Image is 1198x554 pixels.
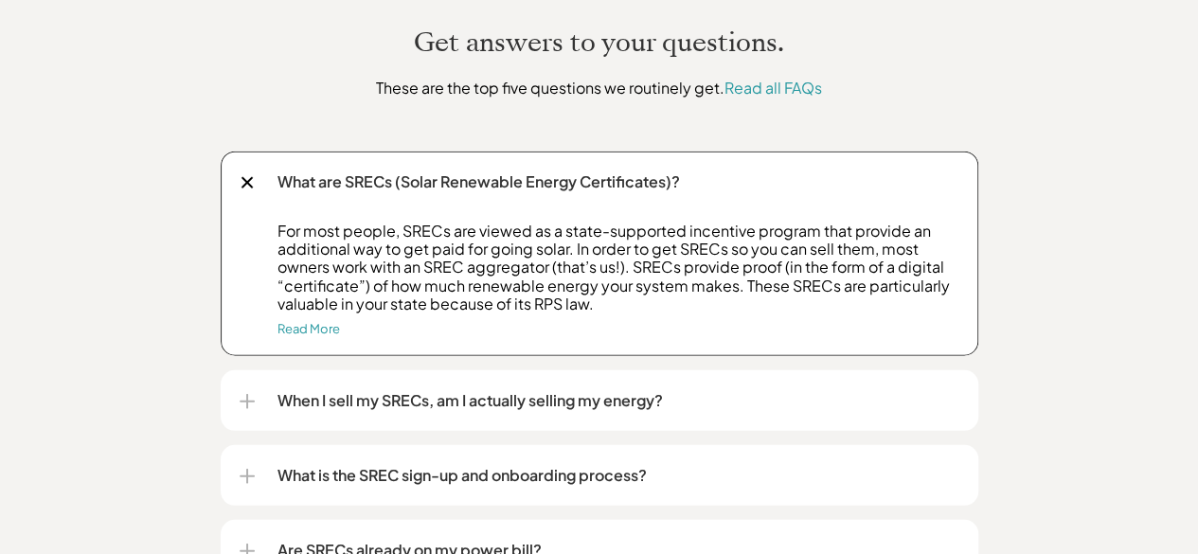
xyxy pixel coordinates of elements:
p: For most people, SRECs are viewed as a state-supported incentive program that provide an addition... [277,222,959,313]
p: What are SRECs (Solar Renewable Energy Certificates)? [277,170,959,193]
a: Read all FAQs [724,78,822,98]
p: What is the SREC sign-up and onboarding process? [277,464,959,487]
p: These are the top five questions we routinely get. [248,76,950,99]
h2: Get answers to your questions. [60,25,1139,61]
a: Read More [277,321,340,336]
p: When I sell my SRECs, am I actually selling my energy? [277,389,959,412]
